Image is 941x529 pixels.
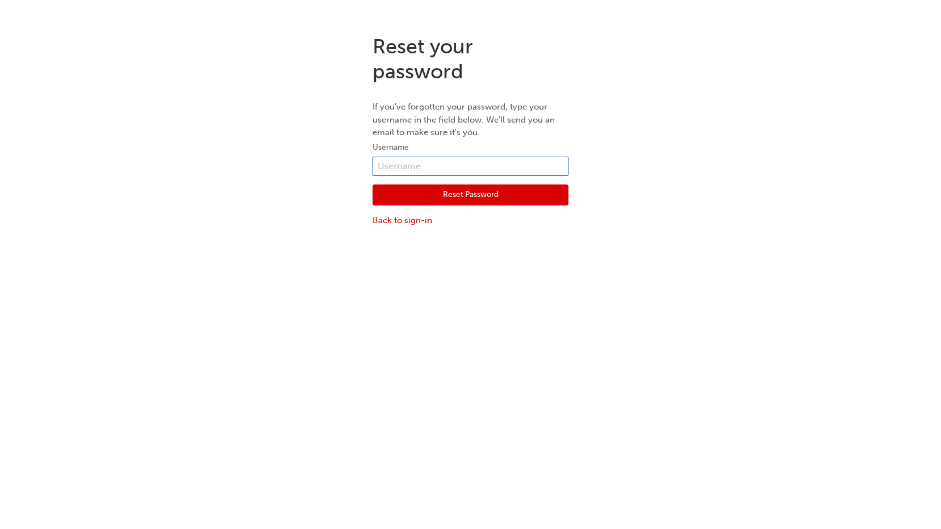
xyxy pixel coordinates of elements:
label: Username [373,141,568,154]
h1: Reset your password [373,34,568,83]
input: Username [373,157,568,176]
p: If you've forgotten your password, type your username in the field below. We'll send you an email... [373,100,568,139]
button: Reset Password [373,184,568,206]
a: Back to sign-in [373,214,568,227]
